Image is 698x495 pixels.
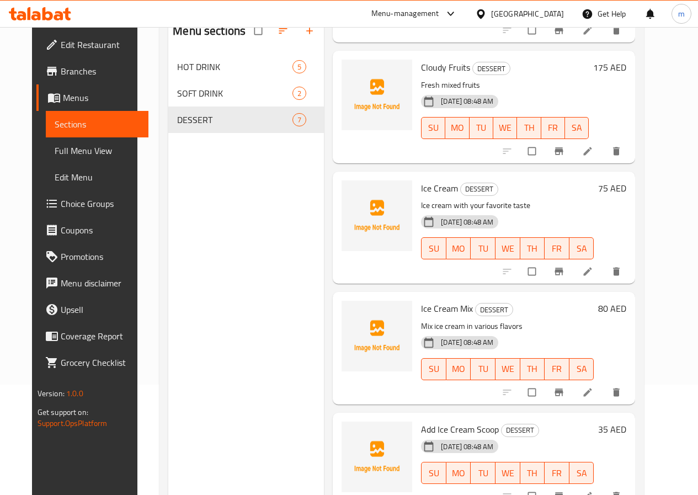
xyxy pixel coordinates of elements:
[55,144,140,157] span: Full Menu View
[525,361,541,377] span: TH
[271,19,297,43] span: Sort sections
[36,243,148,270] a: Promotions
[421,117,445,139] button: SU
[471,358,495,380] button: TU
[66,386,83,401] span: 1.0.0
[426,241,441,257] span: SU
[520,358,545,380] button: TH
[168,80,324,107] div: SOFT DRINK2
[521,20,545,41] span: Select to update
[545,358,569,380] button: FR
[475,361,491,377] span: TU
[491,8,564,20] div: [GEOGRAPHIC_DATA]
[574,241,590,257] span: SA
[565,117,589,139] button: SA
[61,329,140,343] span: Coverage Report
[500,465,516,481] span: WE
[598,422,626,437] h6: 35 AED
[36,349,148,376] a: Grocery Checklist
[582,146,595,157] a: Edit menu item
[476,304,513,316] span: DESSERT
[436,96,498,107] span: [DATE] 08:48 AM
[36,296,148,323] a: Upsell
[446,462,471,484] button: MO
[168,107,324,133] div: DESSERT7
[475,241,491,257] span: TU
[604,139,631,163] button: delete
[61,250,140,263] span: Promotions
[61,356,140,369] span: Grocery Checklist
[426,120,441,136] span: SU
[547,259,573,284] button: Branch-specific-item
[293,88,306,99] span: 2
[177,87,292,100] span: SOFT DRINK
[598,301,626,316] h6: 80 AED
[451,241,467,257] span: MO
[495,358,520,380] button: WE
[46,137,148,164] a: Full Menu View
[545,237,569,259] button: FR
[61,65,140,78] span: Branches
[293,115,306,125] span: 7
[475,465,491,481] span: TU
[421,199,594,212] p: Ice cream with your favorite taste
[292,87,306,100] div: items
[525,241,541,257] span: TH
[61,197,140,210] span: Choice Groups
[46,164,148,190] a: Edit Menu
[421,59,470,76] span: Cloudy Fruits
[582,387,595,398] a: Edit menu item
[498,120,513,136] span: WE
[593,60,626,75] h6: 175 AED
[371,7,439,20] div: Menu-management
[436,441,498,452] span: [DATE] 08:48 AM
[342,422,412,492] img: Add Ice Cream Scoop
[421,358,446,380] button: SU
[450,120,465,136] span: MO
[520,462,545,484] button: TH
[436,337,498,348] span: [DATE] 08:48 AM
[173,23,246,39] h2: Menu sections
[521,120,536,136] span: TH
[500,241,516,257] span: WE
[493,117,517,139] button: WE
[547,139,573,163] button: Branch-specific-item
[501,424,539,437] div: DESSERT
[421,462,446,484] button: SU
[446,237,471,259] button: MO
[168,54,324,80] div: HOT DRINK5
[582,25,595,36] a: Edit menu item
[36,270,148,296] a: Menu disclaimer
[547,18,573,42] button: Branch-specific-item
[473,62,510,75] span: DESSERT
[46,111,148,137] a: Sections
[426,361,441,377] span: SU
[61,223,140,237] span: Coupons
[451,361,467,377] span: MO
[474,120,489,136] span: TU
[582,266,595,277] a: Edit menu item
[177,113,292,126] span: DESSERT
[569,462,594,484] button: SA
[168,49,324,137] nav: Menu sections
[342,60,412,130] img: Cloudy Fruits
[36,58,148,84] a: Branches
[426,465,441,481] span: SU
[517,117,541,139] button: TH
[36,31,148,58] a: Edit Restaurant
[569,120,584,136] span: SA
[502,424,539,437] span: DESSERT
[61,38,140,51] span: Edit Restaurant
[177,60,292,73] span: HOT DRINK
[549,361,565,377] span: FR
[472,62,510,75] div: DESSERT
[421,78,589,92] p: Fresh mixed fruits
[549,465,565,481] span: FR
[292,60,306,73] div: items
[421,300,473,317] span: Ice Cream Mix
[421,180,458,196] span: Ice Cream
[574,361,590,377] span: SA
